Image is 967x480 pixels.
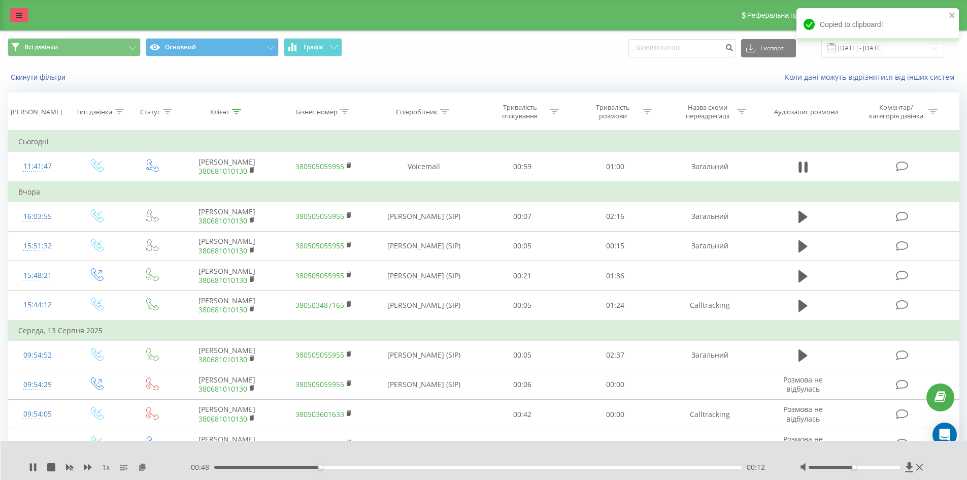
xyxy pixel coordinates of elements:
[179,291,275,321] td: [PERSON_NAME]
[628,39,736,57] input: Пошук за номером
[198,355,247,364] a: 380681010130
[661,152,758,182] td: Загальний
[18,345,57,365] div: 09:54:52
[179,202,275,231] td: [PERSON_NAME]
[198,384,247,394] a: 380681010130
[295,439,344,449] a: 380503601633
[586,103,640,120] div: Тривалість розмови
[396,108,438,116] div: Співробітник
[18,434,57,454] div: 09:52:56
[661,429,758,459] td: Calltracking
[295,379,344,389] a: 380505055955
[747,462,765,472] span: 00:12
[476,202,569,231] td: 00:07
[774,108,838,116] div: Аудіозапис розмови
[18,156,57,176] div: 11:41:47
[949,11,956,21] button: close
[852,465,856,469] div: Accessibility label
[783,434,823,453] span: Розмова не відбулась
[295,350,344,360] a: 380505055955
[372,291,476,321] td: [PERSON_NAME] (SIP)
[295,271,344,280] a: 380505055955
[179,152,275,182] td: [PERSON_NAME]
[680,103,735,120] div: Назва схеми переадресації
[179,261,275,291] td: [PERSON_NAME]
[661,340,758,370] td: Загальний
[476,261,569,291] td: 00:21
[198,275,247,285] a: 380681010130
[661,231,758,261] td: Загальний
[747,11,822,19] span: Реферальна програма
[372,261,476,291] td: [PERSON_NAME] (SIP)
[783,375,823,394] span: Розмова не відбулась
[569,231,662,261] td: 00:15
[146,38,279,56] button: Основний
[198,166,247,176] a: 380681010130
[8,132,959,152] td: Сьогодні
[295,409,344,419] a: 380503601633
[8,38,141,56] button: Всі дзвінки
[785,72,959,82] a: Коли дані можуть відрізнятися вiд інших систем
[476,400,569,429] td: 00:42
[296,108,338,116] div: Бізнес номер
[569,429,662,459] td: 00:00
[18,236,57,256] div: 15:51:32
[8,321,959,341] td: Середа, 13 Серпня 2025
[140,108,160,116] div: Статус
[372,231,476,261] td: [PERSON_NAME] (SIP)
[198,305,247,314] a: 380681010130
[18,375,57,395] div: 09:54:29
[295,241,344,250] a: 380505055955
[476,231,569,261] td: 00:05
[18,207,57,227] div: 16:03:55
[372,202,476,231] td: [PERSON_NAME] (SIP)
[102,462,110,472] span: 1 x
[569,152,662,182] td: 01:00
[372,429,476,459] td: Voicemail
[476,291,569,321] td: 00:05
[295,211,344,221] a: 380505055955
[198,216,247,226] a: 380681010130
[188,462,214,472] span: - 00:48
[866,103,926,120] div: Коментар/категорія дзвінка
[295,300,344,310] a: 380503487165
[569,291,662,321] td: 01:24
[179,400,275,429] td: [PERSON_NAME]
[76,108,112,116] div: Тип дзвінка
[8,73,71,82] button: Скинути фільтри
[661,400,758,429] td: Calltracking
[476,429,569,459] td: 00:39
[179,340,275,370] td: [PERSON_NAME]
[476,370,569,399] td: 00:06
[284,38,342,56] button: Графік
[569,261,662,291] td: 01:36
[372,340,476,370] td: [PERSON_NAME] (SIP)
[661,202,758,231] td: Загальний
[569,202,662,231] td: 02:16
[11,108,62,116] div: [PERSON_NAME]
[783,404,823,423] span: Розмова не відбулась
[569,400,662,429] td: 00:00
[493,103,547,120] div: Тривалість очікування
[476,340,569,370] td: 00:05
[179,370,275,399] td: [PERSON_NAME]
[18,266,57,285] div: 15:48:21
[796,8,959,41] div: Copied to clipboard!
[18,295,57,315] div: 15:44:12
[198,246,247,255] a: 380681010130
[318,465,322,469] div: Accessibility label
[661,291,758,321] td: Calltracking
[741,39,796,57] button: Експорт
[8,182,959,202] td: Вчора
[210,108,229,116] div: Клієнт
[372,370,476,399] td: [PERSON_NAME] (SIP)
[18,404,57,424] div: 09:54:05
[476,152,569,182] td: 00:59
[932,423,957,447] div: Open Intercom Messenger
[179,231,275,261] td: [PERSON_NAME]
[295,162,344,171] a: 380505055955
[198,414,247,424] a: 380681010130
[569,370,662,399] td: 00:00
[24,43,58,51] span: Всі дзвінки
[179,429,275,459] td: [PERSON_NAME]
